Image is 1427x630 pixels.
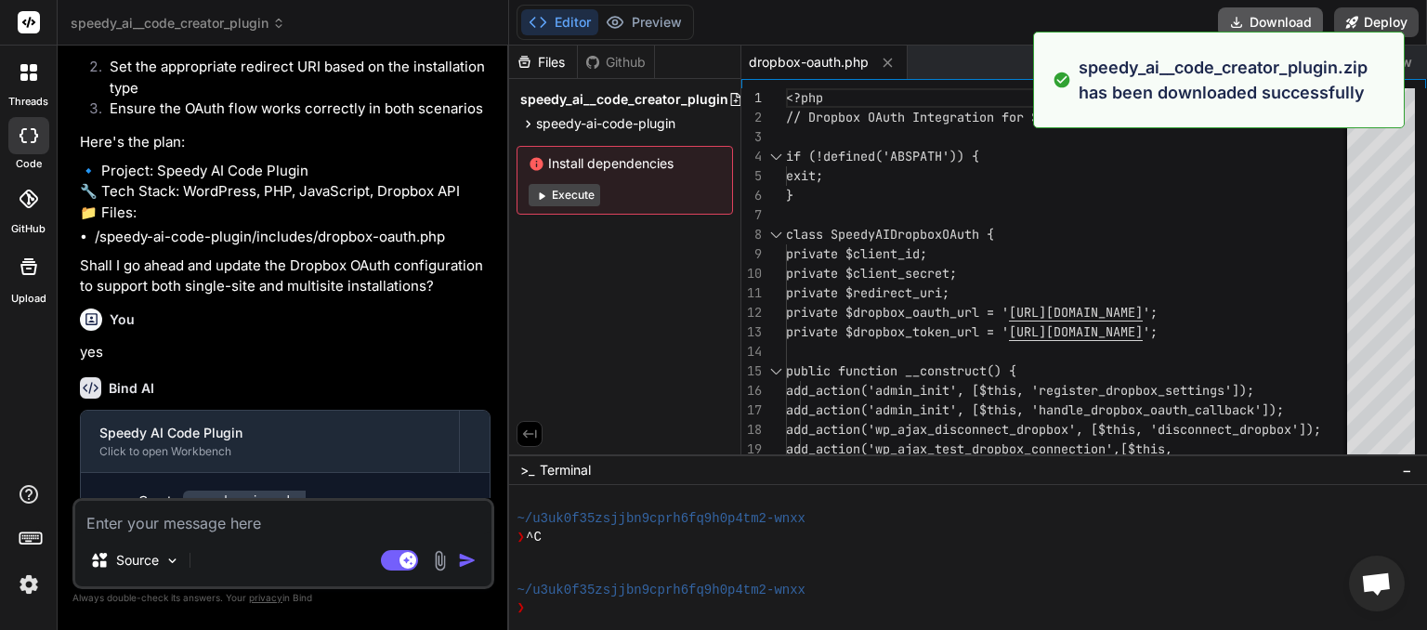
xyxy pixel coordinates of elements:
div: 8 [741,225,762,244]
div: 11 [741,283,762,303]
span: add_action('wp_ajax_disconnect_dropbox', [$thi [786,421,1128,438]
span: add_action('admin_init', [$this, 'handle_dropb [786,401,1128,418]
p: 🔹 Project: Speedy AI Code Plugin 🔧 Tech Stack: WordPress, PHP, JavaScript, Dropbox API 📁 Files: [80,161,491,224]
p: Here's the plan: [80,132,491,153]
li: Ensure the OAuth flow works correctly in both scenarios [95,98,491,125]
button: Deploy [1334,7,1419,37]
div: Create [138,492,471,531]
div: 19 [741,440,762,459]
span: Install dependencies [529,154,721,173]
span: [URL][DOMAIN_NAME] [1009,304,1143,321]
div: 16 [741,381,762,400]
div: 5 [741,166,762,186]
p: yes [80,342,491,363]
div: 18 [741,420,762,440]
img: settings [13,569,45,600]
span: ~/u3uk0f35zsjjbn9cprh6fq9h0p4tm2-wnxx [517,582,805,599]
li: /speedy-ai-code-plugin/includes/dropbox-oauth.php [95,227,491,248]
button: Editor [521,9,598,35]
div: 6 [741,186,762,205]
span: '; [1143,323,1158,340]
span: private $redirect_uri; [786,284,949,301]
span: // Dropbox OAuth Integration for Speedy AI Code Pl [786,109,1158,125]
div: 7 [741,205,762,225]
div: 15 [741,361,762,381]
span: [URL][DOMAIN_NAME] [1009,323,1143,340]
span: dropbox-oauth.php [749,53,869,72]
code: speedy-ai-code-plugin/includes/dropbox-oauth.php [138,491,401,532]
div: 17 [741,400,762,420]
div: 10 [741,264,762,283]
span: ^C [526,529,542,546]
img: attachment [429,550,451,571]
p: speedy_ai__code_creator_plugin.zip has been downloaded successfully [1079,55,1393,105]
span: if (!defined('ABSPATH')) { [786,148,979,164]
p: Shall I go ahead and update the Dropbox OAuth configuration to support both single-site and multi... [80,256,491,297]
div: 9 [741,244,762,264]
div: Click to collapse the range. [764,361,788,381]
img: Pick Models [164,553,180,569]
button: Download [1218,7,1323,37]
span: private $dropbox_token_url = ' [786,323,1009,340]
div: 4 [741,147,762,166]
label: threads [8,94,48,110]
button: − [1398,455,1416,485]
div: Click to collapse the range. [764,225,788,244]
div: Files [509,53,577,72]
span: '; [1143,304,1158,321]
div: Click to open Workbench [99,444,440,459]
span: >_ [520,461,534,479]
span: add_action('admin_init', [$this, 'register_dro [786,382,1128,399]
span: private $client_id; [786,245,927,262]
div: 14 [741,342,762,361]
p: Source [116,551,159,570]
span: s, 'disconnect_dropbox']); [1128,421,1321,438]
span: add_action('wp_ajax_test_dropbox_connection', [786,440,1120,457]
div: 2 [741,108,762,127]
span: ❯ [517,599,526,617]
span: Terminal [540,461,591,479]
span: class SpeedyAIDropboxOAuth { [786,226,994,243]
button: Speedy AI Code PluginClick to open Workbench [81,411,459,472]
span: speedy_ai__code_creator_plugin [71,14,285,33]
li: Set the appropriate redirect URI based on the installation type [95,57,491,98]
div: Github [578,53,654,72]
div: 12 [741,303,762,322]
h6: You [110,310,135,329]
label: Upload [11,291,46,307]
span: − [1402,461,1412,479]
span: exit; [786,167,823,184]
span: speedy_ai__code_creator_plugin [520,90,728,109]
span: } [786,187,793,203]
img: alert [1053,55,1071,105]
span: ❯ [517,529,526,546]
button: Preview [598,9,689,35]
label: code [16,156,42,172]
button: Execute [529,184,600,206]
span: ~/u3uk0f35zsjjbn9cprh6fq9h0p4tm2-wnxx [517,510,805,528]
div: 1 [741,88,762,108]
span: public function __construct() { [786,362,1016,379]
div: Speedy AI Code Plugin [99,424,440,442]
span: speedy-ai-code-plugin [536,114,675,133]
div: 13 [741,322,762,342]
img: icon [458,551,477,570]
span: <?php [786,89,823,106]
p: Always double-check its answers. Your in Bind [72,589,494,607]
div: Click to collapse the range. [764,147,788,166]
span: ox_oauth_callback']); [1128,401,1284,418]
span: pbox_settings']); [1128,382,1254,399]
span: privacy [249,592,282,603]
span: private $dropbox_oauth_url = ' [786,304,1009,321]
a: Open chat [1349,556,1405,611]
label: GitHub [11,221,46,237]
div: 3 [741,127,762,147]
span: [$this, [1120,440,1172,457]
h6: Bind AI [109,379,154,398]
span: private $client_secret; [786,265,957,282]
